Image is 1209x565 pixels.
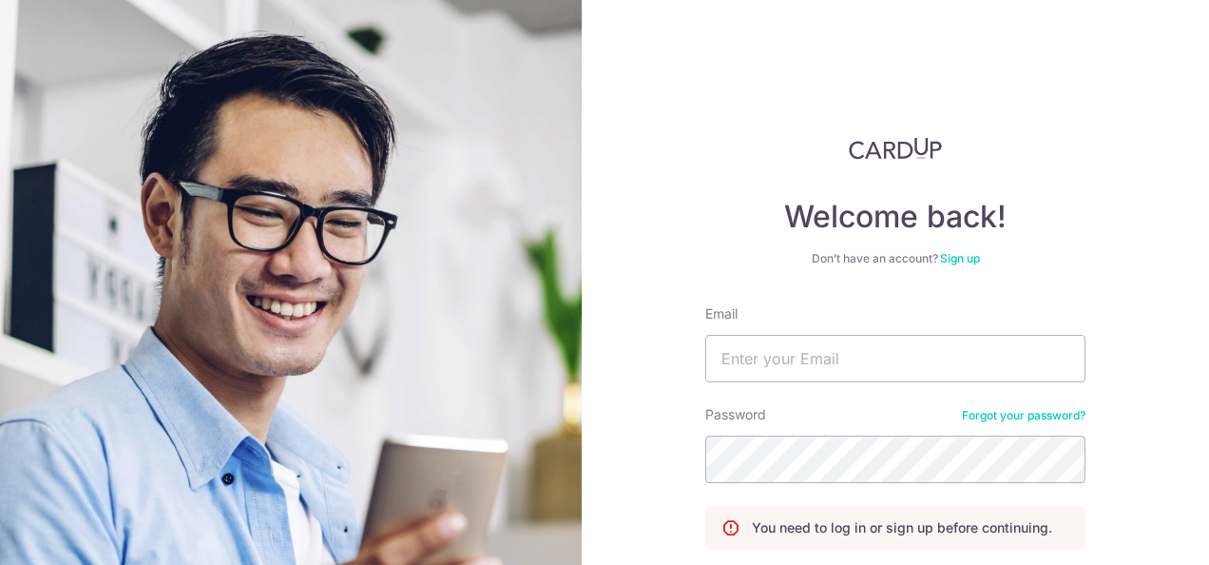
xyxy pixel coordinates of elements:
[705,251,1085,266] div: Don’t have an account?
[849,137,942,160] img: CardUp Logo
[705,405,766,424] label: Password
[705,304,738,323] label: Email
[705,335,1085,382] input: Enter your Email
[940,251,980,265] a: Sign up
[705,198,1085,236] h4: Welcome back!
[962,408,1085,423] a: Forgot your password?
[752,518,1052,537] p: You need to log in or sign up before continuing.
